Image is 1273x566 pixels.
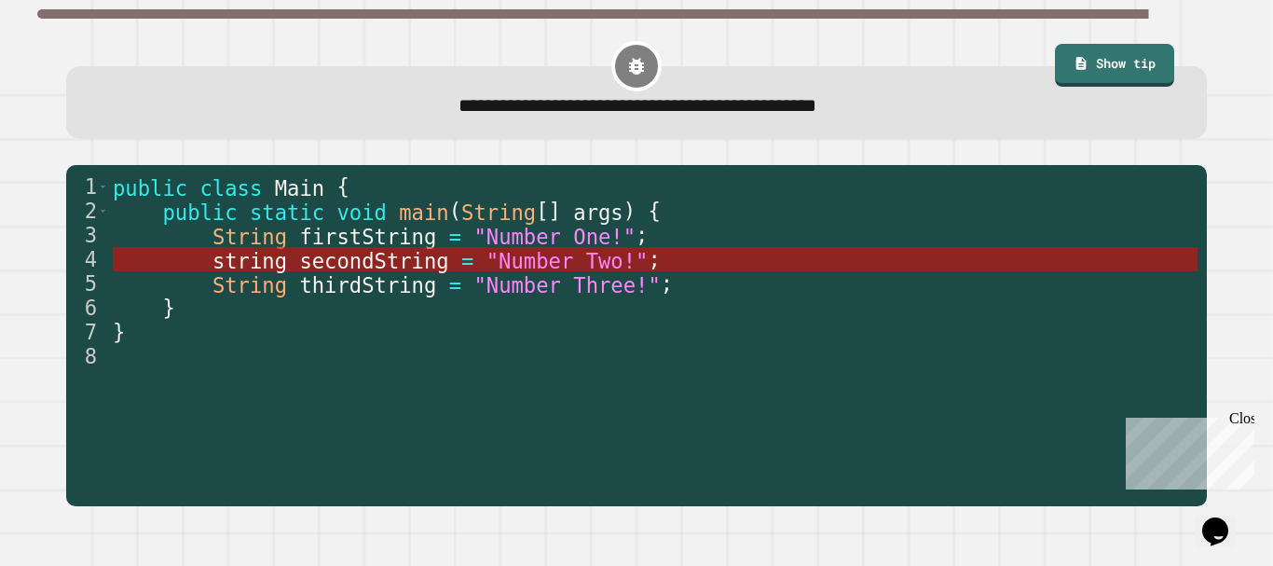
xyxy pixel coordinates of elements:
div: Chat with us now!Close [7,7,129,118]
div: 3 [66,223,109,247]
span: String [212,272,287,297]
div: 8 [66,344,109,368]
span: = [449,224,461,248]
span: Toggle code folding, rows 2 through 6 [98,199,108,223]
span: String [212,224,287,248]
div: 7 [66,320,109,344]
span: public [113,175,187,200]
span: string [212,248,287,272]
span: public [162,200,237,224]
span: String [461,200,536,224]
span: Main [275,175,324,200]
span: thirdString [299,272,436,297]
a: Show tip [1055,44,1174,87]
div: 4 [66,247,109,271]
iframe: chat widget [1118,410,1254,490]
span: firstString [299,224,436,248]
span: main [399,200,448,224]
span: static [250,200,324,224]
span: = [449,272,461,297]
span: class [199,175,262,200]
div: 6 [66,296,109,320]
span: "Number Two!" [486,248,649,272]
span: = [461,248,473,272]
span: Toggle code folding, rows 1 through 7 [98,174,108,199]
div: 5 [66,271,109,296]
span: void [336,200,386,224]
span: "Number One!" [473,224,636,248]
div: 2 [66,199,109,223]
span: "Number Three!" [473,272,660,297]
span: args [573,200,623,224]
div: 1 [66,174,109,199]
iframe: chat widget [1195,491,1254,547]
span: secondString [299,248,448,272]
